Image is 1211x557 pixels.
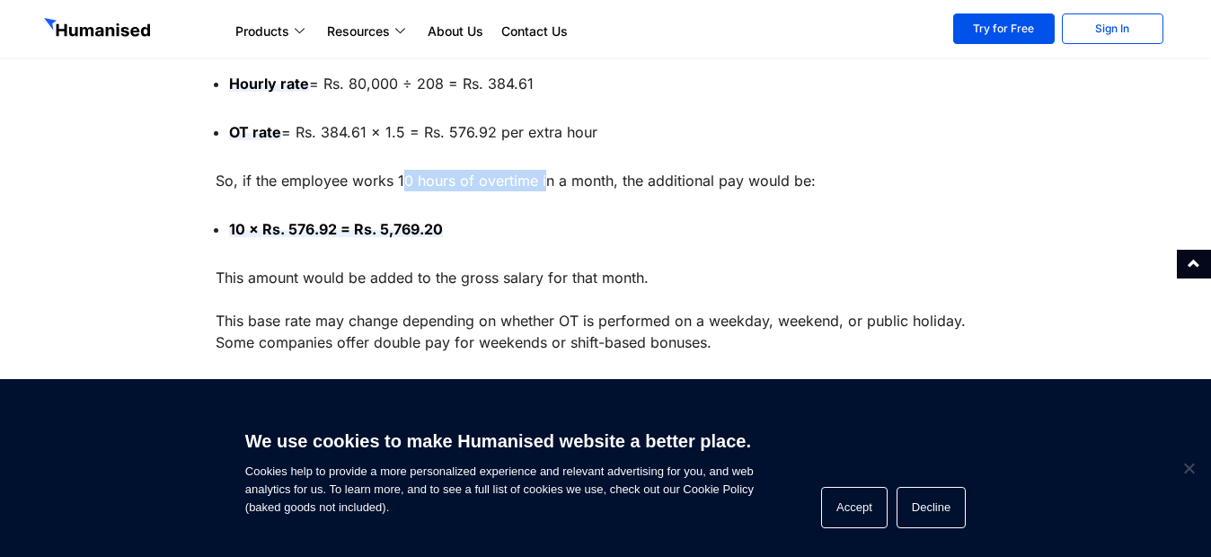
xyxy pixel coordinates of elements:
span: Cookies help to provide a more personalized experience and relevant advertising for you, and web ... [245,420,754,517]
img: GetHumanised Logo [44,18,154,41]
p: This amount would be added to the gross salary for that month. This base rate may change dependin... [216,267,996,353]
h6: We use cookies to make Humanised website a better place. [245,429,754,454]
a: Resources [318,21,419,42]
button: Decline [897,487,966,528]
li: = Rs. 80,000 ÷ 208 = Rs. 384.61 [229,73,996,94]
a: About Us [419,21,492,42]
strong: Hourly rate [229,75,309,93]
strong: OT rate [229,123,281,141]
p: So, if the employee works 10 hours of overtime in a month, the additional pay would be: [216,170,996,191]
a: Contact Us [492,21,577,42]
a: Products [226,21,318,42]
a: Sign In [1062,13,1163,44]
button: Accept [821,487,888,528]
a: Try for Free [953,13,1055,44]
li: = Rs. 384.61 × 1.5 = Rs. 576.92 per extra hour [229,121,996,143]
strong: 10 × Rs. 576.92 = Rs. 5,769.20 [229,220,443,238]
span: Decline [1180,459,1198,477]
